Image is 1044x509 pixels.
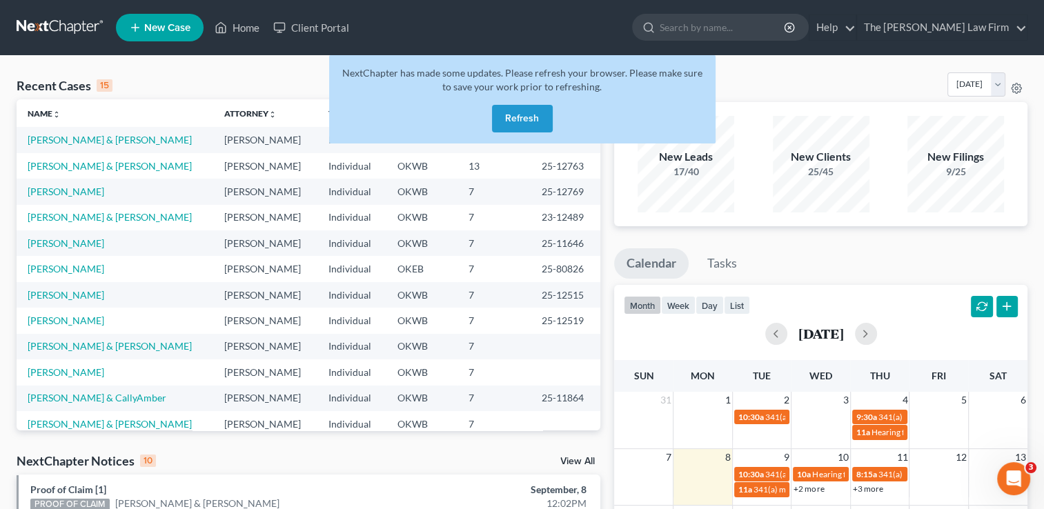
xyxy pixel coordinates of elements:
td: [PERSON_NAME] [213,153,317,179]
a: [PERSON_NAME] [28,315,104,326]
td: 7 [457,334,531,359]
a: [PERSON_NAME] & [PERSON_NAME] [28,211,192,223]
td: OKWB [386,282,458,308]
span: NextChapter has made some updates. Please refresh your browser. Please make sure to save your wor... [342,67,702,92]
td: 7 [457,205,531,230]
div: 9/25 [907,165,1004,179]
a: View All [560,457,595,466]
td: Individual [317,308,386,333]
span: 6 [1019,392,1027,408]
td: 7 [457,386,531,411]
td: [PERSON_NAME] [213,386,317,411]
a: [PERSON_NAME] & [PERSON_NAME] [28,340,192,352]
td: [PERSON_NAME] [213,359,317,385]
td: 25-12769 [531,179,600,204]
span: Tue [753,370,771,381]
div: New Filings [907,149,1004,165]
td: Individual [317,359,386,385]
td: [PERSON_NAME] [213,411,317,437]
td: 7 [457,308,531,333]
td: Individual [317,411,386,437]
span: 11a [856,427,870,437]
td: OKWB [386,153,458,179]
a: +3 more [853,483,883,494]
td: [PERSON_NAME] [213,179,317,204]
a: [PERSON_NAME] [28,186,104,197]
a: Help [809,15,856,40]
span: 2 [782,392,791,408]
td: 25-12763 [531,153,600,179]
td: Individual [317,256,386,281]
a: [PERSON_NAME] [28,289,104,301]
a: Nameunfold_more [28,108,61,119]
div: 17/40 [638,165,734,179]
div: September, 8 [411,483,587,497]
td: Individual [317,230,386,256]
td: OKWB [386,205,458,230]
h2: [DATE] [798,326,844,341]
td: [PERSON_NAME] [213,308,317,333]
td: Individual [317,153,386,179]
div: 10 [140,455,156,467]
td: [PERSON_NAME] [213,205,317,230]
span: Sat [989,370,1007,381]
span: 13 [1014,449,1027,466]
a: Calendar [614,248,689,279]
td: OKWB [386,230,458,256]
span: 11 [895,449,909,466]
iframe: Intercom live chat [997,462,1030,495]
a: Attorneyunfold_more [224,108,277,119]
td: 25-12519 [531,308,600,333]
td: Individual [317,205,386,230]
a: [PERSON_NAME] [28,366,104,378]
span: 341(a) meeting for [PERSON_NAME] [765,469,898,479]
a: [PERSON_NAME] & [PERSON_NAME] [28,134,192,146]
input: Search by name... [660,14,786,40]
span: Sun [634,370,654,381]
td: 7 [457,256,531,281]
button: week [661,296,696,315]
div: New Clients [773,149,869,165]
td: Individual [317,282,386,308]
a: [PERSON_NAME] & [PERSON_NAME] [28,418,192,430]
td: 25-80826 [531,256,600,281]
span: Fri [932,370,946,381]
span: 4 [900,392,909,408]
td: 7 [457,179,531,204]
span: 5 [960,392,968,408]
a: [PERSON_NAME] & CallyAmber [28,392,166,403]
span: Hearing for [PERSON_NAME] [812,469,920,479]
span: 10 [836,449,850,466]
button: day [696,296,724,315]
div: NextChapter Notices [17,452,156,469]
div: Recent Cases [17,77,112,94]
span: Mon [691,370,715,381]
span: 9 [782,449,791,466]
td: OKWB [386,359,458,385]
td: Individual [317,127,386,152]
span: 3 [842,392,850,408]
i: unfold_more [268,110,277,119]
a: [PERSON_NAME] [28,263,104,275]
td: OKWB [386,411,458,437]
span: 10:30a [738,469,764,479]
td: [PERSON_NAME] [213,230,317,256]
span: 9:30a [856,412,877,422]
span: Wed [809,370,832,381]
td: 7 [457,411,531,437]
td: OKWB [386,308,458,333]
span: 10a [797,469,811,479]
td: 25-11646 [531,230,600,256]
div: 25/45 [773,165,869,179]
td: [PERSON_NAME] [213,282,317,308]
span: 341(a) meeting for [PERSON_NAME] & [PERSON_NAME] [754,484,960,495]
span: 12 [954,449,968,466]
span: 1 [724,392,732,408]
span: 11a [738,484,752,495]
td: OKWB [386,179,458,204]
td: Individual [317,334,386,359]
button: Refresh [492,105,553,132]
td: Individual [317,386,386,411]
span: 8 [724,449,732,466]
a: Client Portal [266,15,356,40]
